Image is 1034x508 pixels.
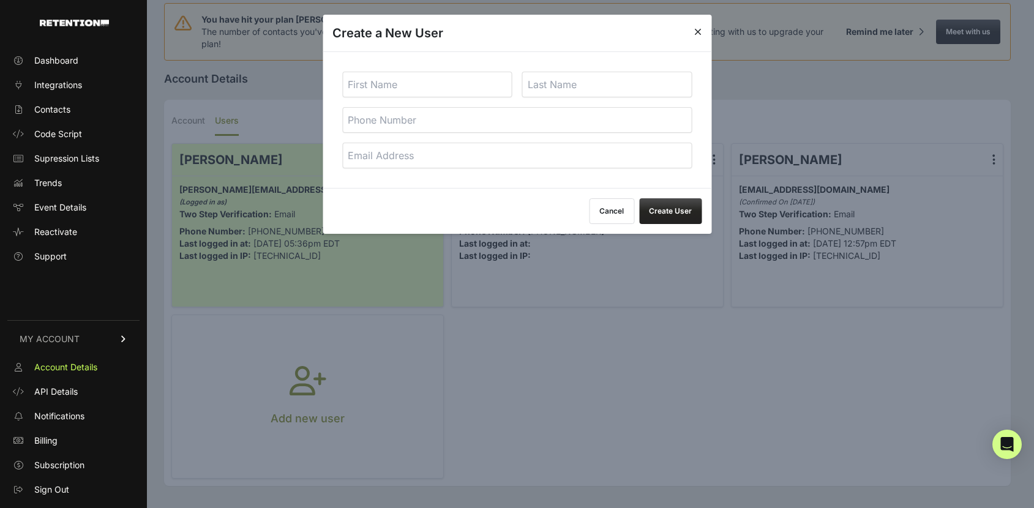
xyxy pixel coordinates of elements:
a: Subscription [7,455,140,475]
span: Support [34,250,67,263]
a: Sign Out [7,480,140,499]
span: Billing [34,435,58,447]
span: Trends [34,177,62,189]
button: Cancel [589,198,634,224]
span: API Details [34,386,78,398]
a: Code Script [7,124,140,144]
a: Notifications [7,406,140,426]
img: Retention.com [40,20,109,26]
span: Account Details [34,361,97,373]
h3: Create a New User [332,24,443,42]
span: Contacts [34,103,70,116]
a: Contacts [7,100,140,119]
a: Support [7,247,140,266]
a: Event Details [7,198,140,217]
a: Account Details [7,357,140,377]
span: Supression Lists [34,152,99,165]
span: Reactivate [34,226,77,238]
span: MY ACCOUNT [20,333,80,345]
a: Supression Lists [7,149,140,168]
a: Reactivate [7,222,140,242]
button: Create User [639,198,702,224]
input: Email Address [342,143,692,168]
span: Event Details [34,201,86,214]
input: First Name [342,72,512,97]
input: Last Name [522,72,692,97]
span: Notifications [34,410,84,422]
a: Trends [7,173,140,193]
input: Phone Number [342,107,692,133]
a: Dashboard [7,51,140,70]
span: Integrations [34,79,82,91]
span: Code Script [34,128,82,140]
span: Dashboard [34,54,78,67]
a: Billing [7,431,140,450]
span: Sign Out [34,484,69,496]
a: MY ACCOUNT [7,320,140,357]
a: API Details [7,382,140,402]
div: Open Intercom Messenger [992,430,1022,459]
a: Integrations [7,75,140,95]
span: Subscription [34,459,84,471]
